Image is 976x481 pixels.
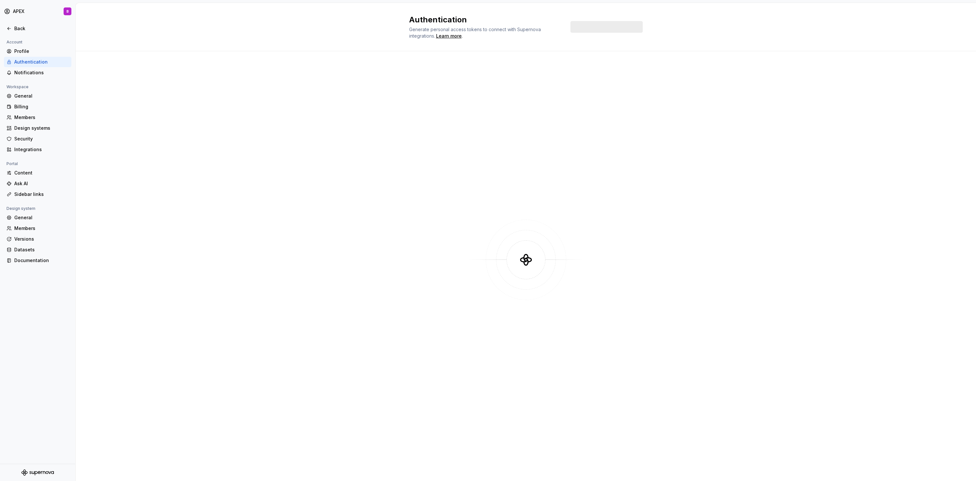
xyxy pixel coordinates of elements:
[4,178,71,189] a: Ask AI
[4,38,25,46] div: Account
[435,34,463,39] span: .
[4,189,71,199] a: Sidebar links
[4,123,71,133] a: Design systems
[14,48,69,54] div: Profile
[14,114,69,121] div: Members
[4,83,31,91] div: Workspace
[4,223,71,234] a: Members
[4,23,71,34] a: Back
[4,168,71,178] a: Content
[14,93,69,99] div: General
[409,27,542,39] span: Generate personal access tokens to connect with Supernova integrations.
[14,191,69,198] div: Sidebar links
[4,245,71,255] a: Datasets
[14,170,69,176] div: Content
[4,57,71,67] a: Authentication
[4,255,71,266] a: Documentation
[436,33,462,39] a: Learn more
[4,91,71,101] a: General
[13,8,24,15] div: APEX
[4,112,71,123] a: Members
[4,205,38,212] div: Design system
[14,136,69,142] div: Security
[14,103,69,110] div: Billing
[14,59,69,65] div: Authentication
[4,234,71,244] a: Versions
[14,247,69,253] div: Datasets
[409,15,563,25] h2: Authentication
[14,146,69,153] div: Integrations
[14,25,69,32] div: Back
[4,144,71,155] a: Integrations
[4,67,71,78] a: Notifications
[4,160,20,168] div: Portal
[14,236,69,242] div: Versions
[1,4,74,18] button: APEXB
[4,46,71,56] a: Profile
[14,69,69,76] div: Notifications
[4,102,71,112] a: Billing
[14,257,69,264] div: Documentation
[14,214,69,221] div: General
[4,134,71,144] a: Security
[14,180,69,187] div: Ask AI
[14,125,69,131] div: Design systems
[14,225,69,232] div: Members
[21,469,54,476] svg: Supernova Logo
[4,212,71,223] a: General
[67,9,69,14] div: B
